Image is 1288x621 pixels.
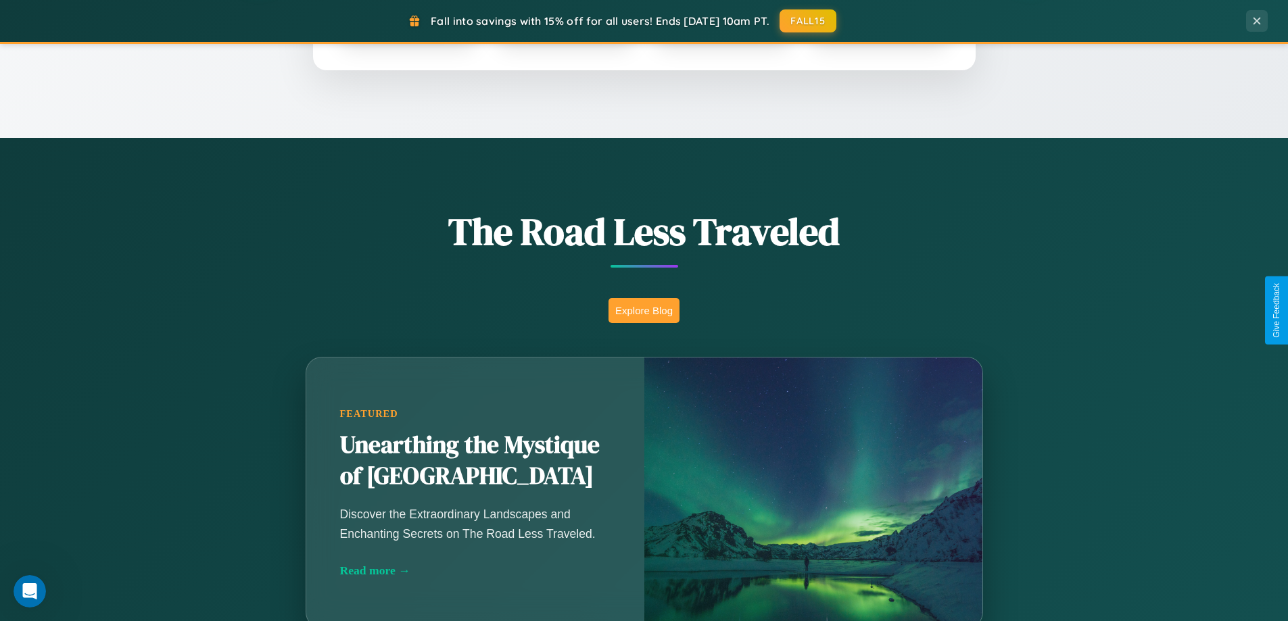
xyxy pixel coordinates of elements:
h1: The Road Less Traveled [239,205,1050,257]
h2: Unearthing the Mystique of [GEOGRAPHIC_DATA] [340,430,611,492]
button: Explore Blog [609,298,679,323]
p: Discover the Extraordinary Landscapes and Enchanting Secrets on The Road Less Traveled. [340,505,611,543]
button: FALL15 [780,9,836,32]
iframe: Intercom live chat [14,575,46,607]
span: Fall into savings with 15% off for all users! Ends [DATE] 10am PT. [431,14,769,28]
div: Read more → [340,564,611,578]
div: Give Feedback [1272,283,1281,338]
div: Featured [340,408,611,420]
